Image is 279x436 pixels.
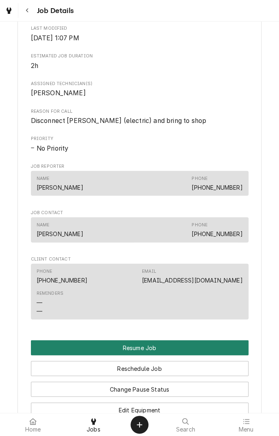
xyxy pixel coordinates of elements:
[31,381,248,397] button: Change Pause Status
[37,298,42,307] div: —
[31,80,248,98] div: Assigned Technician(s)
[37,290,63,296] div: Reminders
[64,415,124,434] a: Jobs
[142,268,156,274] div: Email
[131,416,148,434] button: Create Object
[31,217,248,242] div: Contact
[3,415,63,434] a: Home
[192,184,242,191] a: [PHONE_NUMBER]
[37,268,87,284] div: Phone
[31,217,248,245] div: Job Contact List
[37,276,87,283] a: [PHONE_NUMBER]
[31,135,248,142] span: Priority
[31,25,248,32] span: Last Modified
[31,88,248,98] span: Assigned Technician(s)
[31,116,248,125] span: Reason For Call
[31,116,206,124] span: Disconnect [PERSON_NAME] (electric) and bring to shop
[25,426,41,433] span: Home
[176,426,195,433] span: Search
[192,230,242,237] a: [PHONE_NUMBER]
[20,3,35,18] button: Navigate back
[37,268,52,274] div: Phone
[31,34,79,42] span: [DATE] 1:07 PM
[31,89,86,96] span: [PERSON_NAME]
[31,163,248,199] div: Job Reporter
[31,263,248,323] div: Client Contact List
[87,426,100,433] span: Jobs
[31,108,248,125] div: Reason For Call
[31,80,248,87] span: Assigned Technician(s)
[31,61,248,70] span: Estimated Job Duration
[31,25,248,43] div: Last Modified
[37,221,50,228] div: Name
[31,340,248,355] div: Button Group Row
[31,256,248,323] div: Client Contact
[192,175,242,191] div: Phone
[37,183,83,191] div: [PERSON_NAME]
[31,135,248,153] div: Priority
[35,5,74,16] span: Job Details
[31,143,248,153] span: Priority
[31,171,248,195] div: Contact
[142,276,242,283] a: [EMAIL_ADDRESS][DOMAIN_NAME]
[31,163,248,169] span: Job Reporter
[31,256,248,262] span: Client Contact
[37,307,42,315] div: —
[31,361,248,376] button: Reschedule Job
[192,221,242,238] div: Phone
[31,209,248,246] div: Job Contact
[142,268,242,284] div: Email
[156,415,216,434] a: Search
[31,209,248,216] span: Job Contact
[37,229,83,238] div: [PERSON_NAME]
[31,263,248,319] div: Contact
[31,355,248,376] div: Button Group Row
[37,221,83,238] div: Name
[37,290,63,315] div: Reminders
[2,3,16,18] a: Go to Jobs
[31,340,248,355] button: Resume Job
[37,175,83,191] div: Name
[31,108,248,114] span: Reason For Call
[192,221,207,228] div: Phone
[31,53,248,59] span: Estimated Job Duration
[192,175,207,182] div: Phone
[31,376,248,397] div: Button Group Row
[37,175,50,182] div: Name
[31,397,248,417] div: Button Group Row
[31,53,248,70] div: Estimated Job Duration
[31,61,38,69] span: 2h
[216,415,276,434] a: Menu
[31,33,248,43] span: Last Modified
[31,171,248,199] div: Job Reporter List
[31,143,248,153] div: No Priority
[238,426,253,433] span: Menu
[31,402,248,417] button: Edit Equipment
